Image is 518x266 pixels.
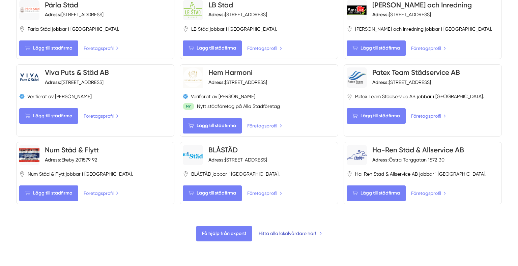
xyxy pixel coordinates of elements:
div: [STREET_ADDRESS] [208,79,267,86]
strong: Adress: [45,157,61,163]
img: LB Städ logotyp [183,1,203,19]
span: Verifierat av [PERSON_NAME] [27,93,92,100]
img: Pärla Städ logotyp [19,7,39,13]
img: Viva Puts & Städ AB logotyp [19,67,39,88]
strong: Adress: [208,11,225,18]
strong: Adress: [372,79,389,85]
a: Företagsprofil [84,112,119,120]
div: Östra Torggatan 1572 30 [372,156,444,163]
div: [STREET_ADDRESS] [208,156,267,163]
a: Företagsprofil [247,189,282,197]
a: Patex Team Städservice AB [372,68,460,77]
: Lägg till städfirma [19,185,78,201]
strong: Adress: [45,79,61,85]
a: Num Städ & Flytt [45,146,99,154]
svg: Pin / Karta [19,26,25,32]
div: [STREET_ADDRESS] [45,11,104,18]
div: [STREET_ADDRESS] [372,79,431,86]
span: Num Städ & Flytt jobbar i [GEOGRAPHIC_DATA]. [28,171,133,177]
a: Företagsprofil [84,189,119,197]
span: Få hjälp från expert! [196,226,252,241]
a: LB Städ [208,1,233,9]
: Lägg till städfirma [183,40,242,56]
img: Hem Harmoni logotyp [183,67,203,88]
a: Företagsprofil [247,122,282,129]
: Lägg till städfirma [19,40,78,56]
span: NY [183,103,194,110]
span: LB Städ jobbar i [GEOGRAPHIC_DATA]. [191,26,277,32]
span: [PERSON_NAME] och Inredning jobbar i [GEOGRAPHIC_DATA]. [355,26,492,32]
span: Pärla Städ jobbar i [GEOGRAPHIC_DATA]. [28,26,119,32]
span: Patex Team Städservice AB jobbar i [GEOGRAPHIC_DATA]. [355,93,484,100]
a: Företagsprofil [84,45,119,52]
a: Viva Puts & Städ AB [45,68,109,77]
img: BLÅSTÄD logotyp [183,152,203,158]
svg: Pin / Karta [19,171,25,177]
div: [STREET_ADDRESS] [45,79,104,86]
a: BLÅSTÄD [208,146,238,154]
strong: Adress: [372,157,389,163]
: Lägg till städfirma [347,40,406,56]
: Lägg till städfirma [183,185,242,201]
svg: Pin / Karta [347,26,352,32]
a: [PERSON_NAME] och Inredning [372,1,472,9]
a: Företagsprofil [411,189,446,197]
img: Amalia Städ och Inredning logotyp [347,5,367,15]
a: Hitta alla lokalvårdare här! [259,230,322,237]
img: Ha-Ren Städ & Allservice AB logotyp [347,150,367,160]
strong: Adress: [372,11,389,18]
span: BLÅSTÄD jobbar i [GEOGRAPHIC_DATA]. [191,171,280,177]
: Lägg till städfirma [183,118,242,134]
strong: Adress: [208,79,225,85]
svg: Pin / Karta [183,171,189,177]
div: [STREET_ADDRESS] [208,11,267,18]
img: Patex Team Städservice AB logotyp [347,70,367,85]
a: Företagsprofil [247,45,282,52]
svg: Pin / Karta [347,94,352,99]
span: Ha-Ren Städ & Allservice AB jobbar i [GEOGRAPHIC_DATA]. [355,171,486,177]
a: Företagsprofil [411,45,446,52]
svg: Pin / Karta [347,171,352,177]
div: Ekeby 201579 92 [45,156,97,163]
span: Nytt städföretag på Alla Städföretag [197,103,280,110]
strong: Adress: [208,157,225,163]
: Lägg till städfirma [347,108,406,124]
a: Företagsprofil [411,112,446,120]
a: Pärla Städ [45,1,78,9]
: Lägg till städfirma [347,185,406,201]
div: [STREET_ADDRESS] [372,11,431,18]
span: Verifierat av [PERSON_NAME] [191,93,255,100]
: Lägg till städfirma [19,108,78,124]
a: Ha-Ren Städ & Allservice AB [372,146,464,154]
svg: Pin / Karta [183,26,189,32]
a: Hem Harmoni [208,68,253,77]
img: Num Städ & Flytt logotyp [19,148,39,162]
strong: Adress: [45,11,61,18]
